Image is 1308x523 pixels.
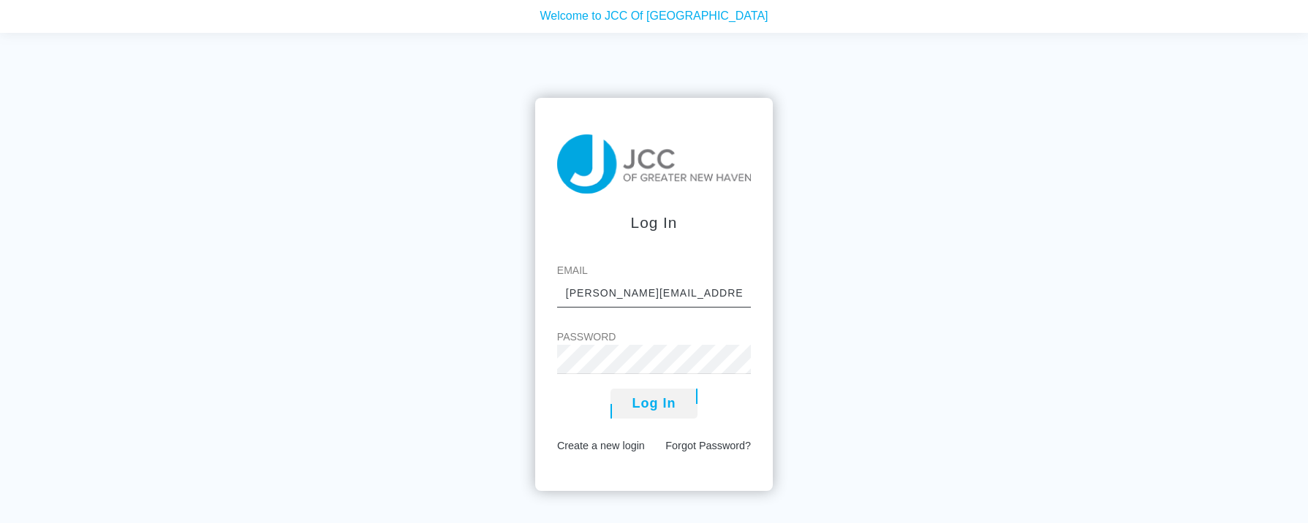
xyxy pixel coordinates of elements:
img: taiji-logo.png [557,134,751,194]
button: Log In [610,389,698,419]
p: Welcome to JCC Of [GEOGRAPHIC_DATA] [11,3,1297,21]
a: Forgot Password? [665,440,751,451]
input: johnny@email.com [557,278,751,308]
a: Create a new login [557,440,645,451]
label: Email [557,263,751,278]
div: Log In [557,211,751,234]
label: Password [557,329,751,345]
